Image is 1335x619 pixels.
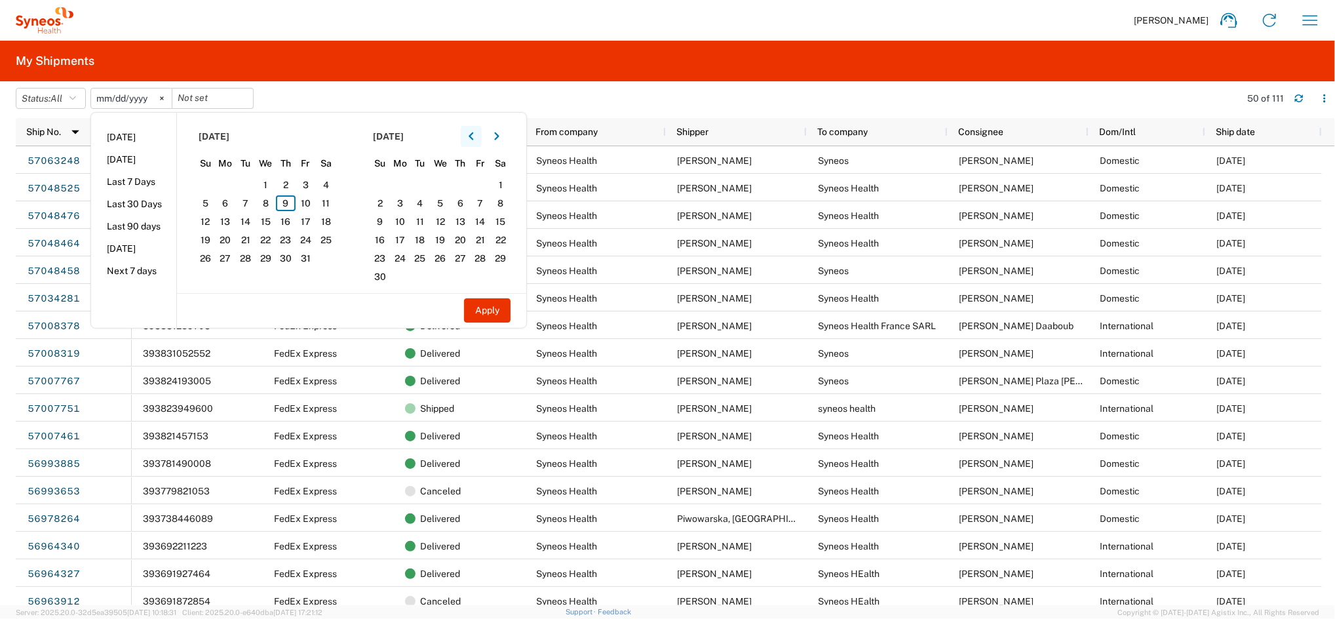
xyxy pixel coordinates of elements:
[195,214,216,230] span: 12
[536,376,597,386] span: Syneos Health
[959,266,1034,276] span: Kasian, Oleksandra
[536,486,597,496] span: Syneos Health
[390,214,410,230] span: 10
[143,376,211,386] span: 393824193005
[490,157,511,169] span: Sa
[471,250,491,266] span: 28
[27,564,81,585] a: 56964327
[216,214,236,230] span: 13
[1100,348,1153,359] span: International
[490,195,511,211] span: 8
[27,591,81,612] a: 56963912
[471,214,491,230] span: 14
[195,250,216,266] span: 26
[235,250,256,266] span: 28
[256,177,276,193] span: 1
[143,513,213,524] span: 393738446089
[420,340,460,367] span: Delivered
[818,376,849,386] span: Syneos
[370,214,391,230] span: 9
[182,609,322,616] span: Client: 2025.20.0-e640dba
[430,195,450,211] span: 5
[471,157,491,169] span: Fr
[216,157,236,169] span: Mo
[1216,127,1255,137] span: Ship date
[276,177,296,193] span: 2
[27,206,81,227] a: 57048476
[818,486,879,496] span: Syneos Health
[536,458,597,469] span: Syneos Health
[27,371,81,392] a: 57007767
[818,541,879,551] span: Syneos Health
[959,183,1034,193] span: Eugenio Sanchez
[316,157,336,169] span: Sa
[818,210,879,221] span: Syneos Health
[91,193,176,215] li: Last 30 Days
[143,596,210,607] span: 393691872854
[16,609,176,616] span: Server: 2025.20.0-32d5ea39505
[276,232,296,248] span: 23
[390,232,410,248] span: 17
[374,130,404,142] span: [DATE]
[1216,321,1245,331] span: 10/03/2025
[27,536,81,557] a: 56964340
[818,458,879,469] span: Syneos Health
[274,513,337,524] span: FedEx Express
[235,195,256,211] span: 7
[296,214,316,230] span: 17
[274,403,337,414] span: FedEx Express
[1100,569,1153,579] span: International
[818,431,879,441] span: Syneos Health
[677,403,752,414] span: Eugenio Sanchez
[27,316,81,337] a: 57008378
[91,260,176,282] li: Next 7 days
[677,321,752,331] span: Eugenio Sanchez
[27,151,81,172] a: 57063248
[27,399,81,420] a: 57007751
[430,250,450,266] span: 26
[1100,321,1153,331] span: International
[410,232,431,248] span: 18
[1100,431,1140,441] span: Domestic
[817,127,868,137] span: To company
[959,596,1034,607] span: Filipa Robalo
[677,431,752,441] span: Raquel Machín
[1100,513,1140,524] span: Domestic
[143,458,211,469] span: 393781490008
[959,541,1034,551] span: Margarida Courinha
[959,403,1034,414] span: Ivana Vulic
[430,232,450,248] span: 19
[677,293,752,304] span: Eugenio Sanchez
[420,367,460,395] span: Delivered
[464,298,511,323] button: Apply
[1216,596,1245,607] span: 09/29/2025
[536,293,597,304] span: Syneos Health
[274,348,337,359] span: FedEx Express
[256,214,276,230] span: 15
[1134,14,1209,26] span: [PERSON_NAME]
[1100,596,1153,607] span: International
[143,431,208,441] span: 393821457153
[677,238,752,249] span: Luciana Konig
[91,89,172,108] input: Not set
[296,195,316,211] span: 10
[677,183,752,193] span: Shlapak, Lyudmila
[430,157,450,169] span: We
[195,232,216,248] span: 19
[536,238,597,249] span: Syneos Health
[276,250,296,266] span: 30
[316,232,336,248] span: 25
[959,431,1034,441] span: Eugenio Sanchez
[958,127,1003,137] span: Consignee
[390,195,410,211] span: 3
[256,157,276,169] span: We
[818,155,849,166] span: Syneos
[27,426,81,447] a: 57007461
[16,53,94,69] h2: My Shipments
[818,238,879,249] span: Syneos Health
[1099,127,1136,137] span: Dom/Intl
[370,250,391,266] span: 23
[27,481,81,502] a: 56993653
[274,541,337,551] span: FedEx Express
[274,569,337,579] span: FedEx Express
